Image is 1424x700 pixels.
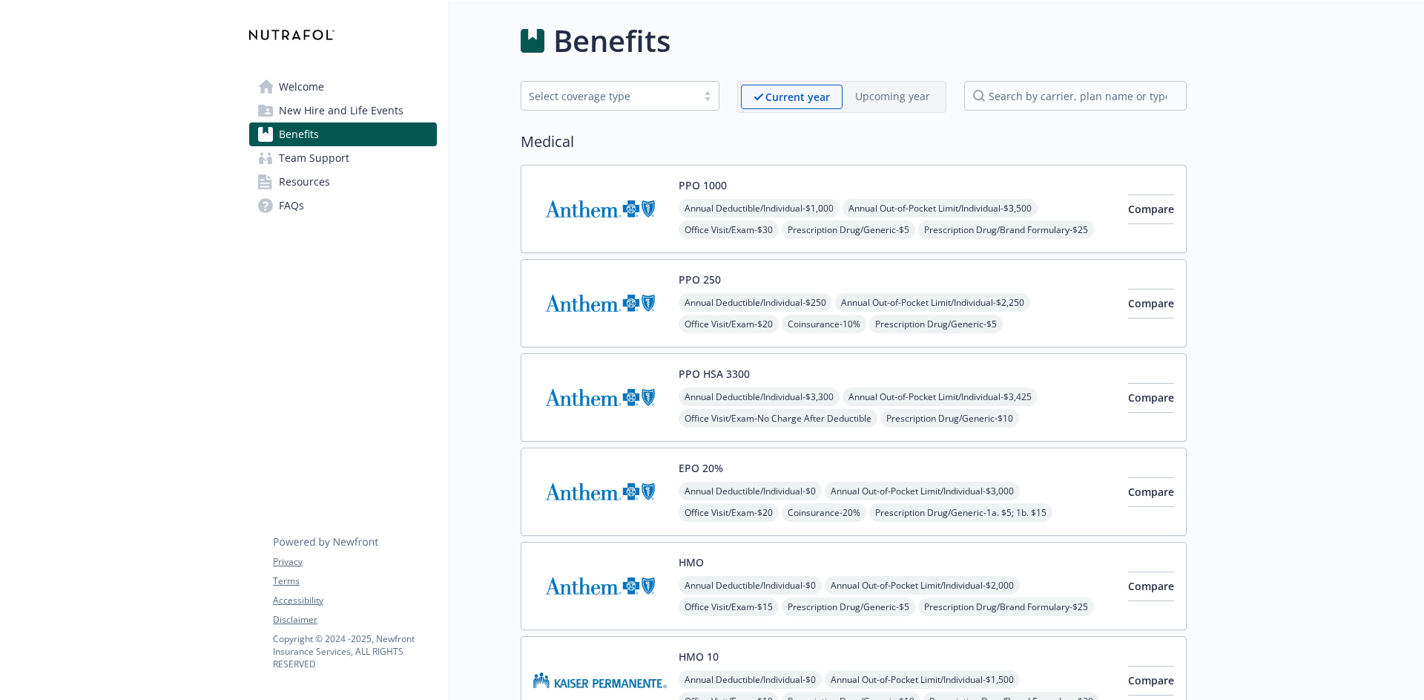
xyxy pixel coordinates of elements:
[1128,202,1174,216] span: Compare
[679,670,822,689] span: Annual Deductible/Individual - $0
[679,482,822,500] span: Annual Deductible/Individual - $0
[835,293,1030,312] span: Annual Out-of-Pocket Limit/Individual - $2,250
[553,19,670,63] h1: Benefits
[273,632,436,670] p: Copyright © 2024 - 2025 , Newfront Insurance Services, ALL RIGHTS RESERVED
[843,199,1038,217] span: Annual Out-of-Pocket Limit/Individual - $3,500
[964,81,1187,111] input: search by carrier, plan name or type
[249,170,437,194] a: Resources
[679,598,779,616] span: Office Visit/Exam - $15
[279,170,330,194] span: Resources
[533,366,667,429] img: Anthem Blue Cross carrier logo
[782,220,915,239] span: Prescription Drug/Generic - $5
[825,670,1020,689] span: Annual Out-of-Pocket Limit/Individual - $1,500
[679,220,779,239] span: Office Visit/Exam - $30
[679,503,779,522] span: Office Visit/Exam - $20
[880,409,1019,428] span: Prescription Drug/Generic - $10
[279,75,324,99] span: Welcome
[279,122,319,146] span: Benefits
[679,555,704,570] button: HMO
[679,366,750,382] button: PPO HSA 3300
[843,85,943,109] span: Upcoming year
[1128,289,1174,318] button: Compare
[679,199,840,217] span: Annual Deductible/Individual - $1,000
[529,88,689,104] div: Select coverage type
[918,220,1094,239] span: Prescription Drug/Brand Formulary - $25
[533,555,667,618] img: Anthem Blue Cross carrier logo
[279,194,304,217] span: FAQs
[679,272,721,287] button: PPO 250
[279,99,403,122] span: New Hire and Life Events
[249,146,437,170] a: Team Support
[825,576,1020,595] span: Annual Out-of-Pocket Limit/Individual - $2,000
[249,99,437,122] a: New Hire and Life Events
[679,387,840,406] span: Annual Deductible/Individual - $3,300
[825,482,1020,500] span: Annual Out-of-Pocket Limit/Individual - $3,000
[1128,579,1174,593] span: Compare
[249,75,437,99] a: Welcome
[273,555,436,569] a: Privacy
[249,122,437,146] a: Benefits
[782,315,866,333] span: Coinsurance - 10%
[679,315,779,333] span: Office Visit/Exam - $20
[273,575,436,588] a: Terms
[1128,673,1174,687] span: Compare
[782,503,866,522] span: Coinsurance - 20%
[1128,485,1174,499] span: Compare
[765,89,830,105] p: Current year
[679,649,719,664] button: HMO 10
[249,194,437,217] a: FAQs
[679,177,727,193] button: PPO 1000
[679,293,832,312] span: Annual Deductible/Individual - $250
[273,613,436,627] a: Disclaimer
[679,409,877,428] span: Office Visit/Exam - No Charge After Deductible
[1128,194,1174,224] button: Compare
[521,131,1187,153] h2: Medical
[273,594,436,607] a: Accessibility
[679,576,822,595] span: Annual Deductible/Individual - $0
[843,387,1038,406] span: Annual Out-of-Pocket Limit/Individual - $3,425
[279,146,349,170] span: Team Support
[533,272,667,335] img: Anthem Blue Cross carrier logo
[1128,572,1174,601] button: Compare
[869,315,1003,333] span: Prescription Drug/Generic - $5
[1128,296,1174,310] span: Compare
[869,503,1052,522] span: Prescription Drug/Generic - 1a. $5; 1b. $15
[1128,477,1174,507] button: Compare
[679,460,723,476] button: EPO 20%
[782,598,915,616] span: Prescription Drug/Generic - $5
[855,88,930,104] p: Upcoming year
[533,460,667,523] img: Anthem Blue Cross carrier logo
[918,598,1094,616] span: Prescription Drug/Brand Formulary - $25
[1128,390,1174,405] span: Compare
[1128,666,1174,696] button: Compare
[1128,383,1174,413] button: Compare
[533,177,667,241] img: Anthem Blue Cross carrier logo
